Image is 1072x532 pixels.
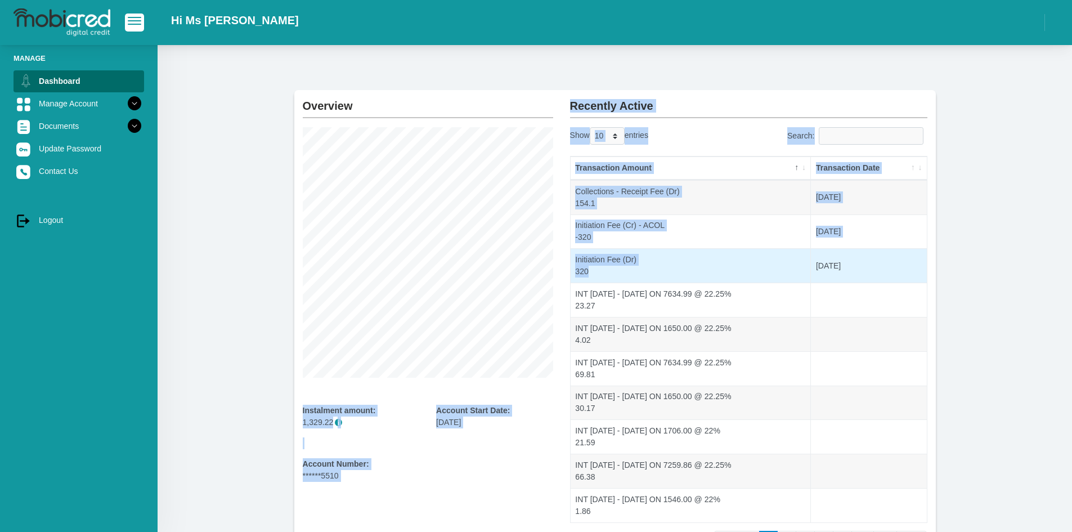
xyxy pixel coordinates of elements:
[571,317,811,351] td: INT [DATE] - [DATE] ON 1650.00 @ 22.25% 4.02
[436,406,510,415] b: Account Start Date:
[571,214,811,249] td: Initiation Fee (Cr) - ACOL -320
[436,405,553,428] div: [DATE]
[811,157,926,180] th: Transaction Date: activate to sort column ascending
[571,157,811,180] th: Transaction Amount: activate to sort column descending
[14,53,144,64] li: Manage
[570,90,927,113] h2: Recently Active
[571,419,811,454] td: INT [DATE] - [DATE] ON 1706.00 @ 22% 21.59
[14,8,110,37] img: logo-mobicred.svg
[571,488,811,522] td: INT [DATE] - [DATE] ON 1546.00 @ 22% 1.86
[14,209,144,231] a: Logout
[571,351,811,386] td: INT [DATE] - [DATE] ON 7634.99 @ 22.25% 69.81
[571,283,811,317] td: INT [DATE] - [DATE] ON 7634.99 @ 22.25% 23.27
[811,180,926,214] td: [DATE]
[171,14,299,27] h2: Hi Ms [PERSON_NAME]
[14,160,144,182] a: Contact Us
[571,454,811,488] td: INT [DATE] - [DATE] ON 7259.86 @ 22.25% 66.38
[571,180,811,214] td: Collections - Receipt Fee (Dr) 154.1
[590,127,625,145] select: Showentries
[14,138,144,159] a: Update Password
[303,90,553,113] h2: Overview
[811,214,926,249] td: [DATE]
[14,70,144,92] a: Dashboard
[303,417,420,428] p: 1,329.22
[570,127,648,145] label: Show entries
[303,406,376,415] b: Instalment amount:
[303,459,369,468] b: Account Number:
[571,248,811,283] td: Initiation Fee (Dr) 320
[811,248,926,283] td: [DATE]
[787,127,927,145] label: Search:
[335,419,342,426] span: i
[14,115,144,137] a: Documents
[571,386,811,420] td: INT [DATE] - [DATE] ON 1650.00 @ 22.25% 30.17
[14,93,144,114] a: Manage Account
[819,127,923,145] input: Search:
